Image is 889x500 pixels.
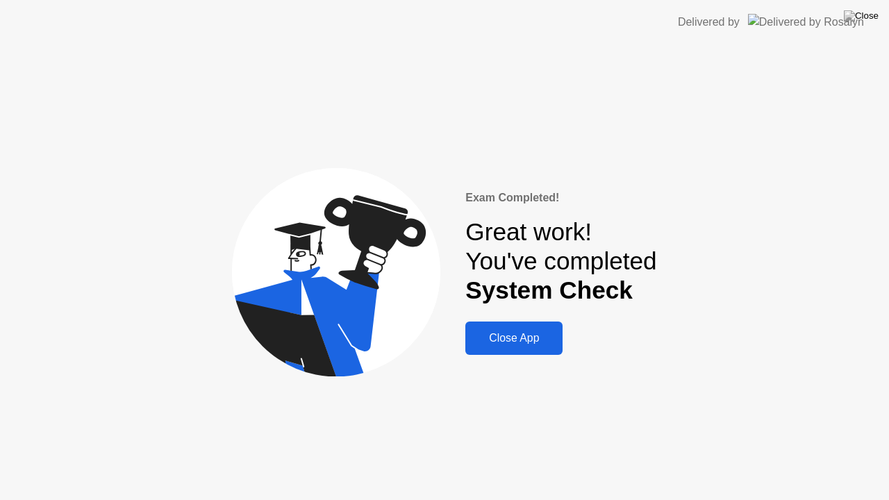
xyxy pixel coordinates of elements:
img: Close [844,10,879,22]
button: Close App [465,322,563,355]
img: Delivered by Rosalyn [748,14,864,30]
div: Exam Completed! [465,190,656,206]
div: Close App [470,332,558,344]
b: System Check [465,276,633,303]
div: Delivered by [678,14,740,31]
div: Great work! You've completed [465,217,656,306]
